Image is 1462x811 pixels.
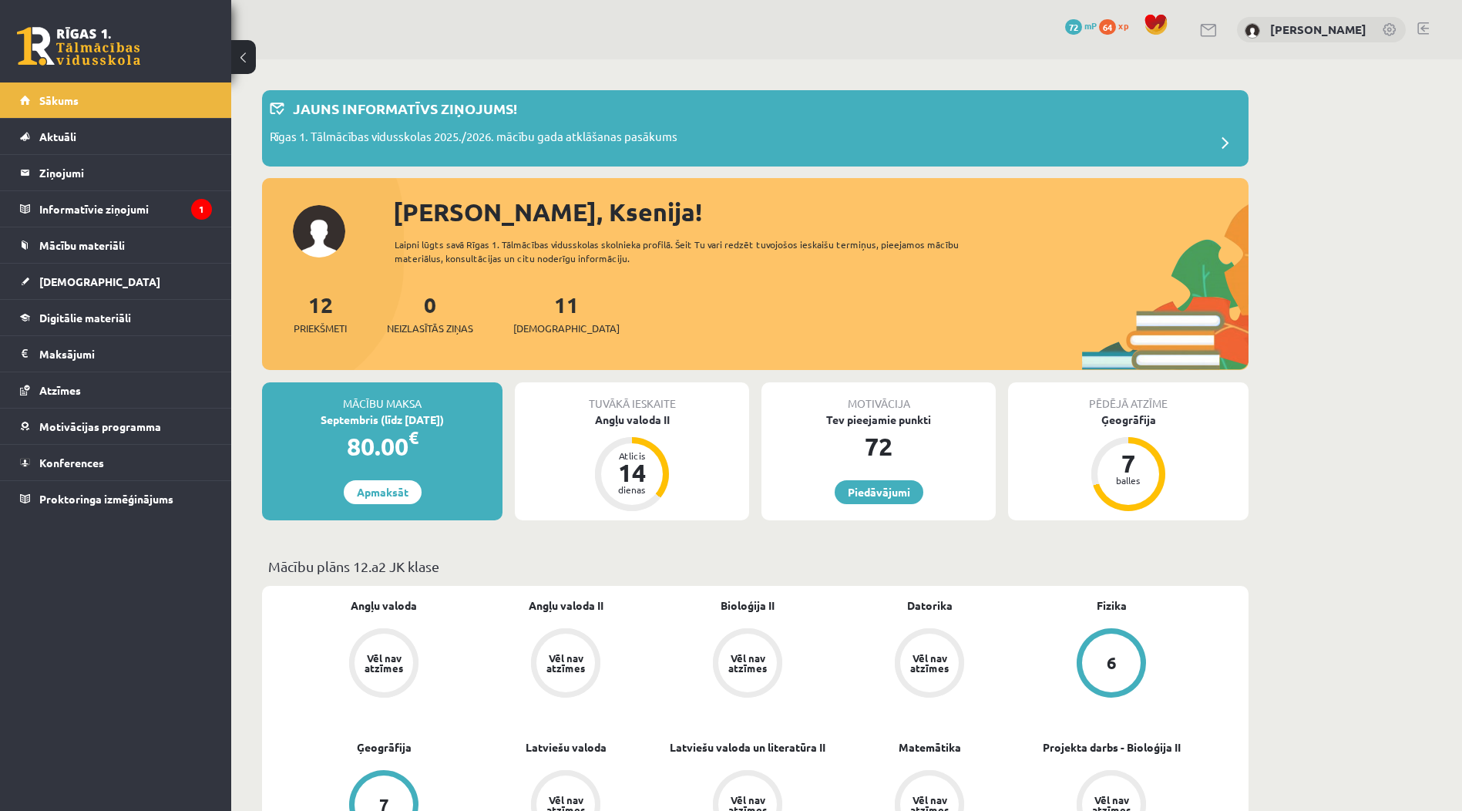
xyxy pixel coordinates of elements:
[908,653,951,673] div: Vēl nav atzīmes
[39,456,104,469] span: Konferences
[513,291,620,336] a: 11[DEMOGRAPHIC_DATA]
[20,191,212,227] a: Informatīvie ziņojumi1
[395,237,986,265] div: Laipni lūgts savā Rīgas 1. Tālmācības vidusskolas skolnieka profilā. Šeit Tu vari redzēt tuvojošo...
[1105,476,1151,485] div: balles
[351,597,417,614] a: Angļu valoda
[293,98,517,119] p: Jauns informatīvs ziņojums!
[408,426,418,449] span: €
[20,336,212,372] a: Maksājumi
[20,264,212,299] a: [DEMOGRAPHIC_DATA]
[191,199,212,220] i: 1
[362,653,405,673] div: Vēl nav atzīmes
[475,628,657,701] a: Vēl nav atzīmes
[39,238,125,252] span: Mācību materiāli
[1043,739,1181,755] a: Projekta darbs - Bioloģija II
[1099,19,1116,35] span: 64
[270,98,1241,159] a: Jauns informatīvs ziņojums! Rīgas 1. Tālmācības vidusskolas 2025./2026. mācību gada atklāšanas pa...
[39,130,76,143] span: Aktuāli
[294,321,347,336] span: Priekšmeti
[20,119,212,154] a: Aktuāli
[20,82,212,118] a: Sākums
[262,412,502,428] div: Septembris (līdz [DATE])
[1065,19,1082,35] span: 72
[20,409,212,444] a: Motivācijas programma
[387,321,473,336] span: Neizlasītās ziņas
[721,597,775,614] a: Bioloģija II
[515,412,749,428] div: Angļu valoda II
[1084,19,1097,32] span: mP
[39,191,212,227] legend: Informatīvie ziņojumi
[20,372,212,408] a: Atzīmes
[344,480,422,504] a: Apmaksāt
[1097,597,1127,614] a: Fizika
[761,382,996,412] div: Motivācija
[1245,23,1260,39] img: Ksenija Tereško
[39,155,212,190] legend: Ziņojumi
[1008,412,1249,428] div: Ģeogrāfija
[294,291,347,336] a: 12Priekšmeti
[270,128,677,150] p: Rīgas 1. Tālmācības vidusskolas 2025./2026. mācību gada atklāšanas pasākums
[20,481,212,517] a: Proktoringa izmēģinājums
[670,739,825,755] a: Latviešu valoda un literatūra II
[20,445,212,480] a: Konferences
[1105,451,1151,476] div: 7
[39,311,131,325] span: Digitālie materiāli
[262,428,502,465] div: 80.00
[39,93,79,107] span: Sākums
[609,451,655,460] div: Atlicis
[39,383,81,397] span: Atzīmes
[262,382,502,412] div: Mācību maksa
[387,291,473,336] a: 0Neizlasītās ziņas
[835,480,923,504] a: Piedāvājumi
[1020,628,1202,701] a: 6
[529,597,603,614] a: Angļu valoda II
[513,321,620,336] span: [DEMOGRAPHIC_DATA]
[761,412,996,428] div: Tev pieejamie punkti
[761,428,996,465] div: 72
[899,739,961,755] a: Matemātika
[726,653,769,673] div: Vēl nav atzīmes
[39,492,173,506] span: Proktoringa izmēģinājums
[609,460,655,485] div: 14
[293,628,475,701] a: Vēl nav atzīmes
[39,336,212,372] legend: Maksājumi
[357,739,412,755] a: Ģeogrāfija
[839,628,1020,701] a: Vēl nav atzīmes
[1008,412,1249,513] a: Ģeogrāfija 7 balles
[1008,382,1249,412] div: Pēdējā atzīme
[515,382,749,412] div: Tuvākā ieskaite
[1118,19,1128,32] span: xp
[657,628,839,701] a: Vēl nav atzīmes
[907,597,953,614] a: Datorika
[393,193,1249,231] div: [PERSON_NAME], Ksenija!
[1099,19,1136,32] a: 64 xp
[39,274,160,288] span: [DEMOGRAPHIC_DATA]
[39,419,161,433] span: Motivācijas programma
[17,27,140,66] a: Rīgas 1. Tālmācības vidusskola
[268,556,1242,577] p: Mācību plāns 12.a2 JK klase
[1107,655,1117,671] div: 6
[515,412,749,513] a: Angļu valoda II Atlicis 14 dienas
[20,155,212,190] a: Ziņojumi
[609,485,655,494] div: dienas
[20,300,212,335] a: Digitālie materiāli
[526,739,607,755] a: Latviešu valoda
[1065,19,1097,32] a: 72 mP
[1270,22,1366,37] a: [PERSON_NAME]
[544,653,587,673] div: Vēl nav atzīmes
[20,227,212,263] a: Mācību materiāli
